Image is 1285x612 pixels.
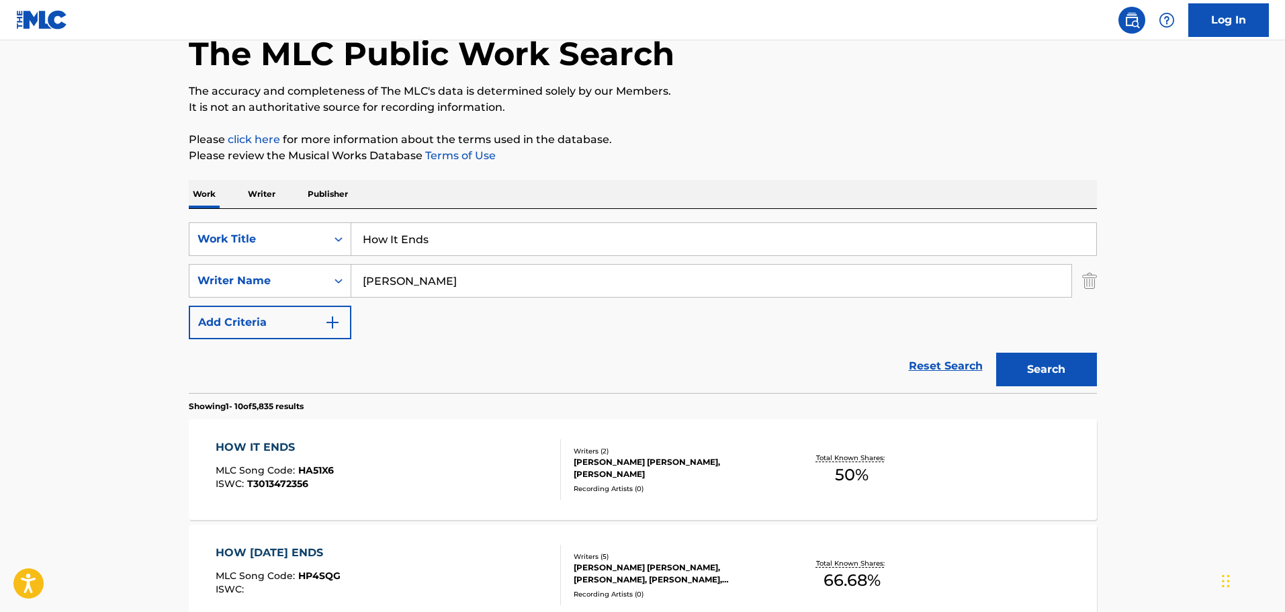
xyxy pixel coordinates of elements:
div: Writer Name [197,273,318,289]
div: Recording Artists ( 0 ) [574,589,777,599]
span: T3013472356 [247,478,308,490]
span: MLC Song Code : [216,464,298,476]
div: Recording Artists ( 0 ) [574,484,777,494]
img: search [1124,12,1140,28]
iframe: Chat Widget [1218,548,1285,612]
span: 66.68 % [824,568,881,593]
img: Delete Criterion [1082,264,1097,298]
form: Search Form [189,222,1097,393]
p: Total Known Shares: [816,453,888,463]
a: Reset Search [902,351,989,381]
div: Writers ( 5 ) [574,552,777,562]
a: HOW IT ENDSMLC Song Code:HA51X6ISWC:T3013472356Writers (2)[PERSON_NAME] [PERSON_NAME], [PERSON_NA... [189,419,1097,520]
span: ISWC : [216,478,247,490]
img: 9d2ae6d4665cec9f34b9.svg [324,314,341,331]
div: Writers ( 2 ) [574,446,777,456]
p: Writer [244,180,279,208]
p: It is not an authoritative source for recording information. [189,99,1097,116]
p: Publisher [304,180,352,208]
p: Showing 1 - 10 of 5,835 results [189,400,304,412]
a: Log In [1188,3,1269,37]
p: Total Known Shares: [816,558,888,568]
div: HOW [DATE] ENDS [216,545,341,561]
p: Please for more information about the terms used in the database. [189,132,1097,148]
div: [PERSON_NAME] [PERSON_NAME], [PERSON_NAME], [PERSON_NAME], [PERSON_NAME], [PERSON_NAME] [574,562,777,586]
button: Search [996,353,1097,386]
div: HOW IT ENDS [216,439,334,455]
p: Work [189,180,220,208]
p: The accuracy and completeness of The MLC's data is determined solely by our Members. [189,83,1097,99]
a: Terms of Use [423,149,496,162]
span: HP4SQG [298,570,341,582]
div: Work Title [197,231,318,247]
button: Add Criteria [189,306,351,339]
span: HA51X6 [298,464,334,476]
p: Please review the Musical Works Database [189,148,1097,164]
img: MLC Logo [16,10,68,30]
a: Public Search [1118,7,1145,34]
span: 50 % [835,463,869,487]
img: help [1159,12,1175,28]
div: [PERSON_NAME] [PERSON_NAME], [PERSON_NAME] [574,456,777,480]
div: Drag [1222,561,1230,601]
a: click here [228,133,280,146]
div: Help [1153,7,1180,34]
span: MLC Song Code : [216,570,298,582]
span: ISWC : [216,583,247,595]
h1: The MLC Public Work Search [189,34,674,74]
